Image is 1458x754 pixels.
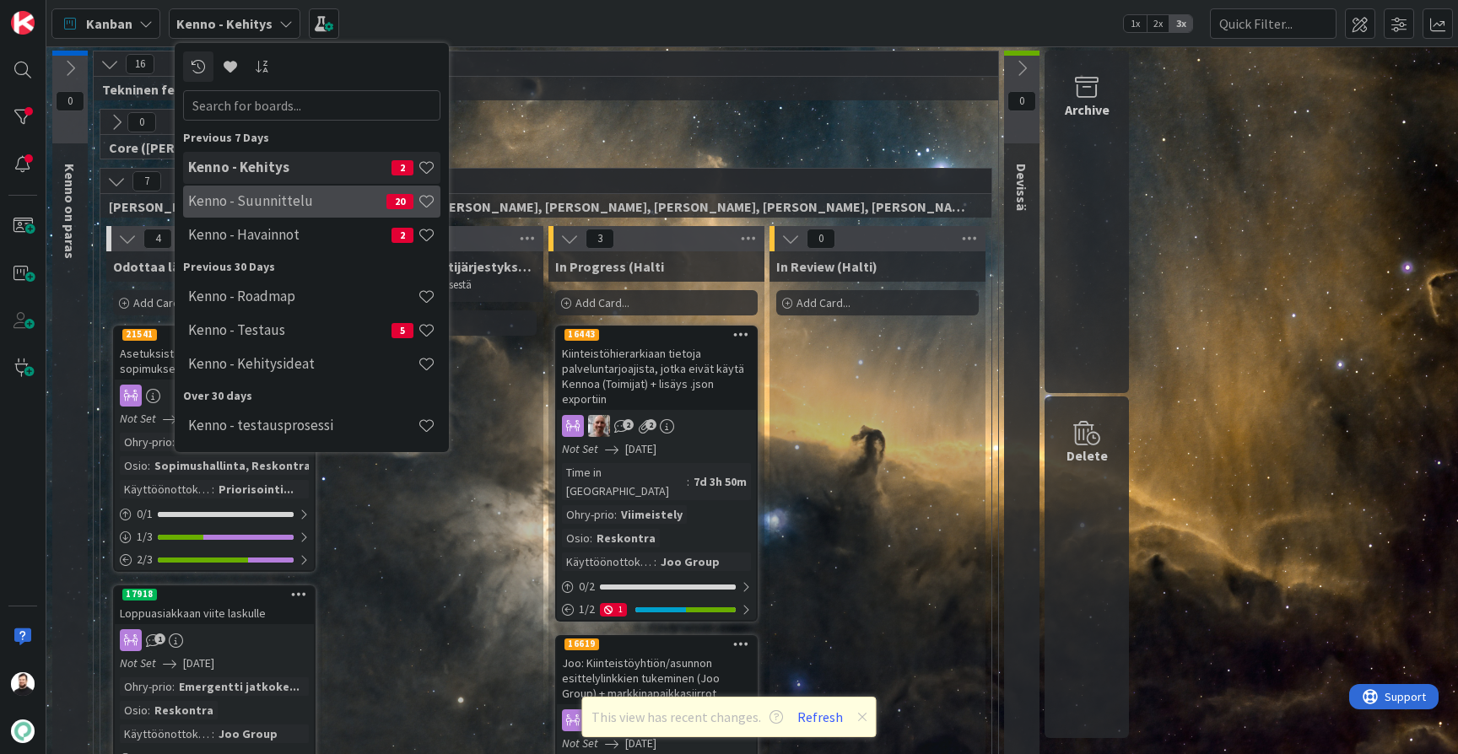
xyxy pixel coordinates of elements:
[137,528,153,546] span: 1 / 3
[150,701,218,719] div: Reskontra
[579,578,595,595] span: 0 / 2
[11,11,35,35] img: Visit kanbanzone.com
[62,164,78,259] span: Kenno on paras
[557,652,756,704] div: Joo: Kiinteistöyhtiön/asunnon esittelylinkkien tukeminen (Joo Group) + markkinapaikkasiirrot
[557,327,756,410] div: 16443Kiinteistöhierarkiaan tietoja palveluntarjoajista, jotka eivät käytä Kennoa (Toimijat) + lis...
[120,433,172,451] div: Ohry-prio
[557,709,756,731] div: BN
[562,529,590,547] div: Osio
[625,440,656,458] span: [DATE]
[796,295,850,310] span: Add Card...
[1147,15,1169,32] span: 2x
[557,637,756,704] div: 16619Joo: Kiinteistöyhtiön/asunnon esittelylinkkien tukeminen (Joo Group) + markkinapaikkasiirrot
[1124,15,1147,32] span: 1x
[562,735,598,751] i: Not Set
[562,505,614,524] div: Ohry-prio
[109,198,970,215] span: Halti (Sebastian, VilleH, Riikka, Antti, MikkoV, PetriH, PetriM)
[212,724,214,743] span: :
[575,295,629,310] span: Add Card...
[115,587,314,602] div: 17918
[183,90,440,121] input: Search for boards...
[188,417,418,434] h4: Kenno - testausprosessi
[564,329,599,341] div: 16443
[623,419,634,430] span: 2
[120,480,212,498] div: Käyttöönottokriittisyys
[175,677,304,696] div: Emergentti jatkoke...
[120,456,148,475] div: Osio
[115,327,314,342] div: 21541
[214,724,282,743] div: Joo Group
[86,13,132,34] span: Kanban
[113,258,280,275] span: Odottaa läpikäyntiä (Halti)
[115,602,314,624] div: Loppuasiakkaan viite laskulle
[1065,100,1110,120] div: Archive
[386,194,413,209] span: 20
[120,655,156,671] i: Not Set
[557,576,756,597] div: 0/2
[776,258,877,275] span: In Review (Halti)
[555,258,664,275] span: In Progress (Halti
[591,707,783,727] span: This view has recent changes.
[115,549,314,570] div: 2/3
[562,552,654,571] div: Käyttöönottokriittisyys
[557,415,756,437] div: VH
[120,677,172,696] div: Ohry-prio
[617,505,687,524] div: Viimeistely
[120,701,148,719] div: Osio
[579,601,595,618] span: 1 / 2
[113,326,316,572] a: 21541Asetuksista poikkeava eräpäivä sopimukselleNot Set[DATE]Ohry-prio:ViimeistelyOsio:Sopimushal...
[1007,91,1036,111] span: 0
[172,677,175,696] span: :
[137,505,153,523] span: 0 / 1
[115,342,314,380] div: Asetuksista poikkeava eräpäivä sopimukselle
[120,724,212,743] div: Käyttöönottokriittisyys
[557,327,756,342] div: 16443
[687,472,689,491] span: :
[564,638,599,650] div: 16619
[35,3,77,23] span: Support
[188,288,418,304] h4: Kenno - Roadmap
[115,587,314,624] div: 17918Loppuasiakkaan viite laskulle
[557,342,756,410] div: Kiinteistöhierarkiaan tietoja palveluntarjoajista, jotka eivät käytä Kennoa (Toimijat) + lisäys ....
[656,552,724,571] div: Joo Group
[132,171,161,191] span: 7
[56,91,84,111] span: 0
[11,719,35,743] img: avatar
[188,355,418,372] h4: Kenno - Kehitysideat
[212,480,214,498] span: :
[654,552,656,571] span: :
[562,441,598,456] i: Not Set
[562,463,687,500] div: Time in [GEOGRAPHIC_DATA]
[1066,445,1108,466] div: Delete
[791,706,849,728] button: Refresh
[188,159,391,175] h4: Kenno - Kehitys
[188,321,391,338] h4: Kenno - Testaus
[391,323,413,338] span: 5
[214,480,298,498] div: Priorisointi...
[148,456,150,475] span: :
[188,226,391,243] h4: Kenno - Havainnot
[557,637,756,652] div: 16619
[154,633,165,644] span: 1
[115,504,314,525] div: 0/1
[645,419,656,430] span: 2
[600,603,627,617] div: 1
[11,672,35,696] img: TK
[183,129,440,147] div: Previous 7 Days
[391,160,413,175] span: 2
[122,589,157,601] div: 17918
[588,415,610,437] img: VH
[391,228,413,243] span: 2
[183,387,440,405] div: Over 30 days
[109,139,294,156] span: Core (Pasi, Jussi, JaakkoHä, Jyri, Leo, MikkoK, Väinö)
[127,112,156,132] span: 0
[1210,8,1336,39] input: Quick Filter...
[1013,164,1030,211] span: Devissä
[807,229,835,249] span: 0
[586,229,614,249] span: 3
[614,505,617,524] span: :
[555,326,758,622] a: 16443Kiinteistöhierarkiaan tietoja palveluntarjoajista, jotka eivät käytä Kennoa (Toimijat) + lis...
[172,433,175,451] span: :
[176,15,273,32] b: Kenno - Kehitys
[1169,15,1192,32] span: 3x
